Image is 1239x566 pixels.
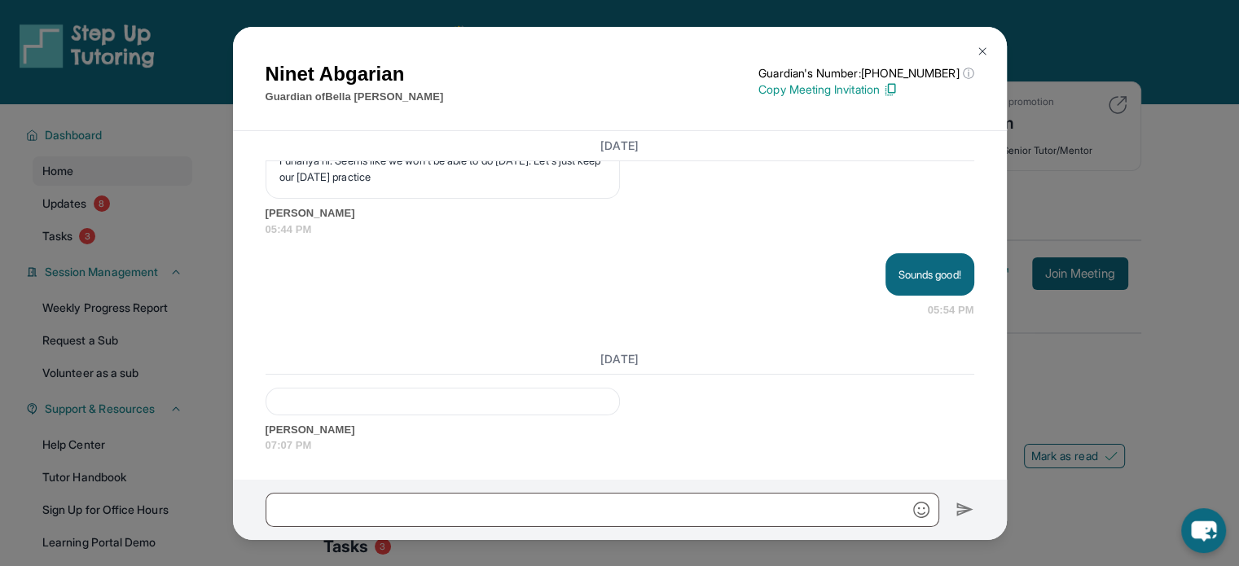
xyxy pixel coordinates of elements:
[976,45,989,58] img: Close Icon
[266,138,974,154] h3: [DATE]
[266,59,444,89] h1: Ninet Abgarian
[1181,508,1226,553] button: chat-button
[266,205,974,222] span: [PERSON_NAME]
[883,82,898,97] img: Copy Icon
[758,65,973,81] p: Guardian's Number: [PHONE_NUMBER]
[266,422,974,438] span: [PERSON_NAME]
[962,65,973,81] span: ⓘ
[898,266,961,283] p: Sounds good!
[266,89,444,105] p: Guardian of Bella [PERSON_NAME]
[266,437,974,454] span: 07:07 PM
[266,222,974,238] span: 05:44 PM
[279,152,606,185] p: Funanya hi. Seems like we won't be able to do [DATE]. Let's just keep our [DATE] practice
[928,302,974,318] span: 05:54 PM
[758,81,973,98] p: Copy Meeting Invitation
[913,502,929,518] img: Emoji
[266,351,974,367] h3: [DATE]
[956,500,974,520] img: Send icon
